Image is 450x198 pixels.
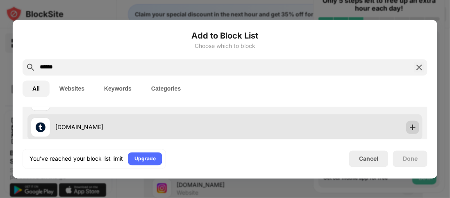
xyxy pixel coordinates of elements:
[23,43,427,49] div: Choose which to block
[50,80,94,97] button: Websites
[94,80,141,97] button: Keywords
[403,155,418,162] div: Done
[23,30,427,42] h6: Add to Block List
[30,155,123,163] div: You’ve reached your block list limit
[134,155,156,163] div: Upgrade
[36,122,45,132] img: favicons
[414,62,424,72] img: search-close
[23,80,50,97] button: All
[359,155,378,162] div: Cancel
[26,62,36,72] img: search.svg
[55,123,225,132] div: [DOMAIN_NAME]
[141,80,191,97] button: Categories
